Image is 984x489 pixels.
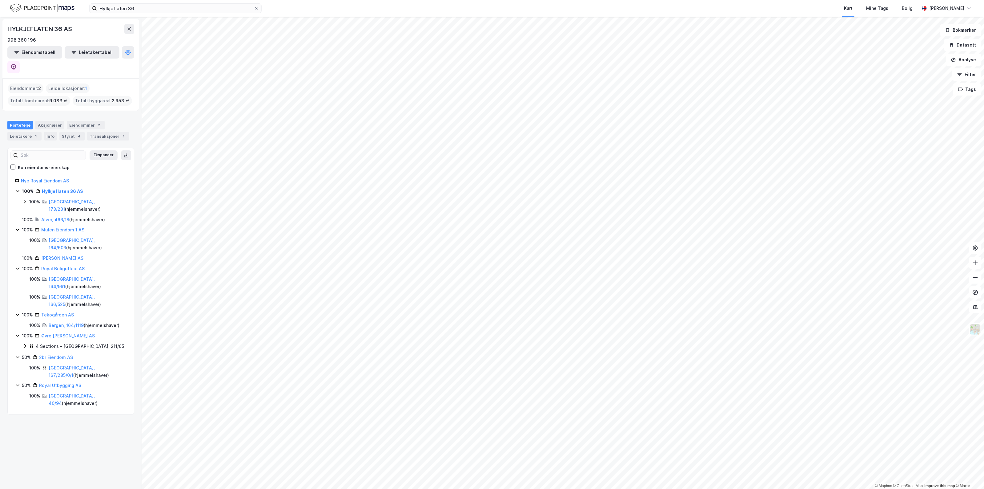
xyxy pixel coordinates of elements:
div: ( hjemmelshaver ) [41,216,105,223]
div: Eiendommer [67,121,105,129]
div: Mine Tags [866,5,888,12]
div: Totalt tomteareal : [8,96,70,106]
div: 100% [29,392,40,400]
iframe: Chat Widget [953,459,984,489]
img: logo.f888ab2527a4732fd821a326f86c7f29.svg [10,3,74,14]
a: Royal Boligutleie AS [41,266,85,271]
div: 100% [29,322,40,329]
div: Totalt byggareal : [73,96,132,106]
a: OpenStreetMap [893,484,923,488]
div: Leietakere [7,132,42,141]
a: Mulen Eiendom 1 AS [41,227,84,232]
span: 2 953 ㎡ [112,97,130,104]
button: Eiendomstabell [7,46,62,59]
div: ( hjemmelshaver ) [49,392,127,407]
div: Aksjonærer [35,121,64,129]
div: 50% [22,354,31,361]
button: Bokmerker [940,24,982,36]
a: Improve this map [925,484,955,488]
div: 100% [22,188,34,195]
div: 2 [96,122,102,128]
div: Kart [844,5,853,12]
div: 1 [33,133,39,139]
div: Styret [59,132,85,141]
input: Søk på adresse, matrikkel, gårdeiere, leietakere eller personer [97,4,254,13]
a: [GEOGRAPHIC_DATA], 40/94 [49,393,95,406]
a: 2br Eiendom AS [39,355,73,360]
div: ( hjemmelshaver ) [49,275,127,290]
div: ( hjemmelshaver ) [49,322,119,329]
div: 998 360 196 [7,36,36,44]
div: 100% [29,275,40,283]
div: HYLKJEFLATEN 36 AS [7,24,73,34]
div: Leide lokasjoner : [46,84,90,93]
a: Bergen, 164/1119 [49,323,84,328]
div: 100% [22,332,33,340]
button: Leietakertabell [65,46,119,59]
button: Datasett [944,39,982,51]
div: ( hjemmelshaver ) [49,293,127,308]
div: Bolig [902,5,913,12]
a: Tekogården AS [41,312,74,317]
div: 100% [22,216,33,223]
div: 100% [22,265,33,272]
button: Tags [953,83,982,96]
a: [GEOGRAPHIC_DATA], 164/961 [49,276,95,289]
a: [GEOGRAPHIC_DATA], 164/603 [49,238,95,250]
div: 100% [22,226,33,234]
span: 1 [85,85,87,92]
div: 100% [29,198,40,206]
div: Info [44,132,57,141]
a: Mapbox [875,484,892,488]
div: 100% [29,364,40,372]
div: 100% [22,311,33,319]
div: ( hjemmelshaver ) [49,237,127,251]
button: Filter [952,68,982,81]
div: 4 Sections - [GEOGRAPHIC_DATA], 211/65 [36,343,124,350]
a: Hylkjeflaten 36 AS [42,189,83,194]
a: [GEOGRAPHIC_DATA], 167/285/0/1 [49,365,95,378]
div: Portefølje [7,121,33,129]
button: Ekspander [90,150,118,160]
div: 100% [29,293,40,301]
div: [PERSON_NAME] [929,5,964,12]
div: ( hjemmelshaver ) [49,364,127,379]
input: Søk [18,151,86,160]
a: Alver, 466/18 [41,217,69,222]
div: Eiendommer : [8,84,43,93]
span: 2 [38,85,41,92]
div: 50% [22,382,31,389]
img: Z [970,324,981,335]
a: Øvre [PERSON_NAME] AS [41,333,95,338]
button: Analyse [946,54,982,66]
a: [GEOGRAPHIC_DATA], 173/231 [49,199,95,212]
a: Nye Royal Eiendom AS [21,178,69,183]
div: ( hjemmelshaver ) [49,198,127,213]
div: Transaksjoner [87,132,129,141]
span: 9 083 ㎡ [49,97,68,104]
div: 1 [121,133,127,139]
div: Kun eiendoms-eierskap [18,164,70,171]
a: [GEOGRAPHIC_DATA], 166/525 [49,294,95,307]
div: 100% [29,237,40,244]
div: 100% [22,255,33,262]
a: [PERSON_NAME] AS [41,255,83,261]
div: 4 [76,133,82,139]
a: Royal Utbygging AS [39,383,81,388]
